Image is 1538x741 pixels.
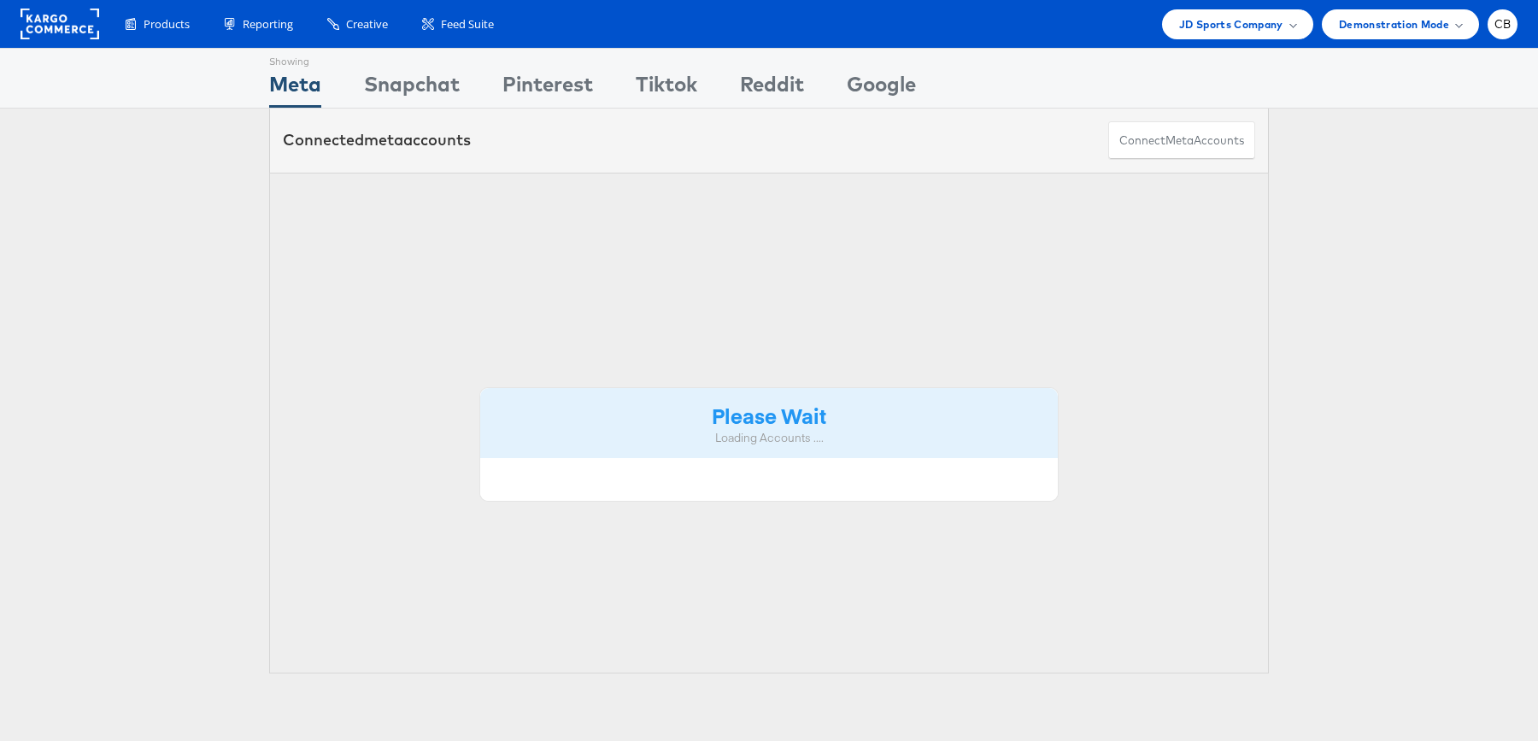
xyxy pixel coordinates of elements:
div: Meta [269,69,321,108]
span: Creative [346,16,388,32]
div: Loading Accounts .... [493,430,1045,446]
span: meta [1165,132,1194,149]
div: Pinterest [502,69,593,108]
div: Connected accounts [283,129,471,151]
span: JD Sports Company [1179,15,1283,33]
span: Products [144,16,190,32]
div: Google [847,69,916,108]
div: Tiktok [636,69,697,108]
span: CB [1494,19,1512,30]
span: meta [364,130,403,150]
span: Reporting [243,16,293,32]
strong: Please Wait [712,401,826,429]
span: Feed Suite [441,16,494,32]
div: Showing [269,49,321,69]
span: Demonstration Mode [1339,15,1449,33]
div: Reddit [740,69,804,108]
div: Snapchat [364,69,460,108]
button: ConnectmetaAccounts [1108,121,1255,160]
